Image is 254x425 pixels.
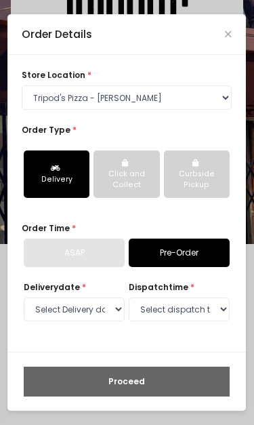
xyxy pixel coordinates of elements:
button: Close [225,31,232,38]
div: Click and Collect [102,169,150,190]
button: Delivery [24,150,89,198]
button: Proceed [24,367,230,397]
span: store location [22,69,85,81]
span: Delivery date [24,281,80,293]
button: Click and Collect [93,150,159,198]
div: Delivery [33,174,81,185]
span: dispatch time [129,281,188,293]
button: Curbside Pickup [164,150,230,198]
span: Order Type [22,124,70,136]
div: Curbside Pickup [173,169,221,190]
span: Order Time [22,222,70,234]
a: Pre-Order [129,239,230,267]
div: Order Details [22,26,92,42]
